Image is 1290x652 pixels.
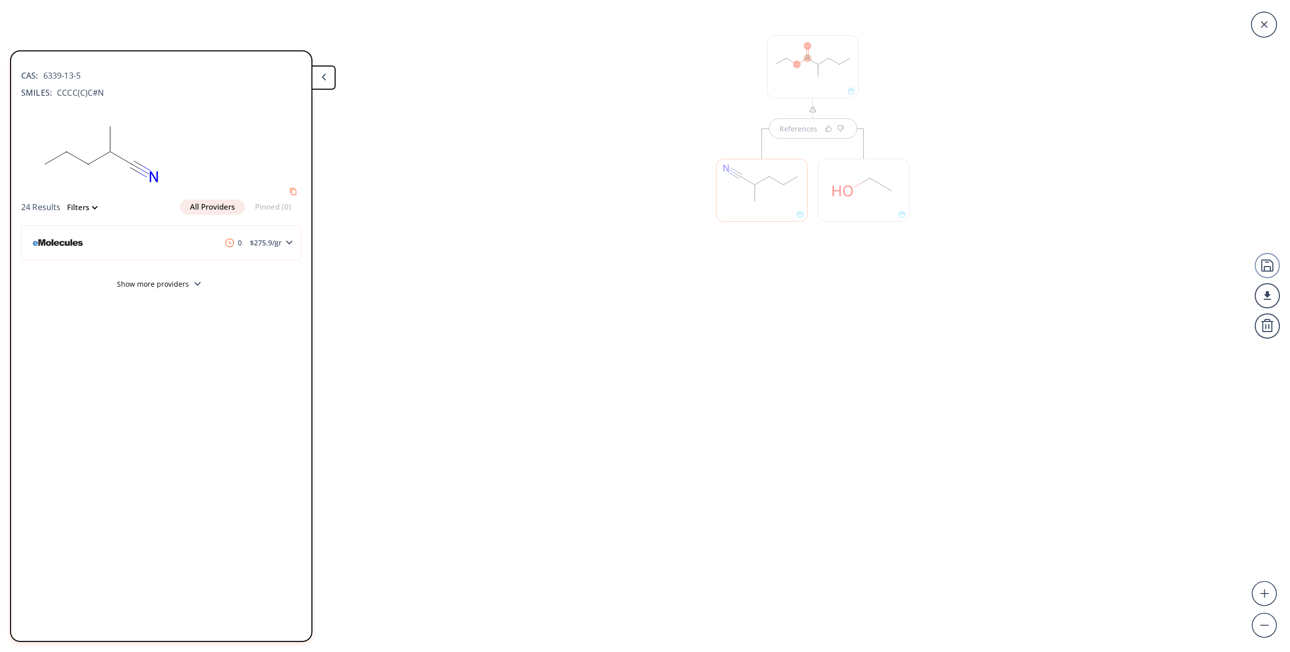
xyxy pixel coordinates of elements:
span: CCCC(C)C#N [52,87,104,99]
span: 6339-13-5 [38,70,81,82]
button: Pinned (0) [245,200,301,215]
b: CAS: [21,70,38,82]
button: Copy to clipboard [285,183,301,200]
img: emolecules [30,226,89,259]
svg: CCCC(C)C#N [21,104,177,200]
img: warning [809,105,817,113]
img: clock [225,238,234,247]
b: SMILES: [21,87,52,99]
button: Filters [61,204,97,211]
button: All Providers [180,200,245,215]
span: $ 275.9 /gr [246,239,286,246]
span: 24 Results [21,202,61,213]
span: 0 [221,238,246,247]
button: Show more providers [21,274,301,297]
